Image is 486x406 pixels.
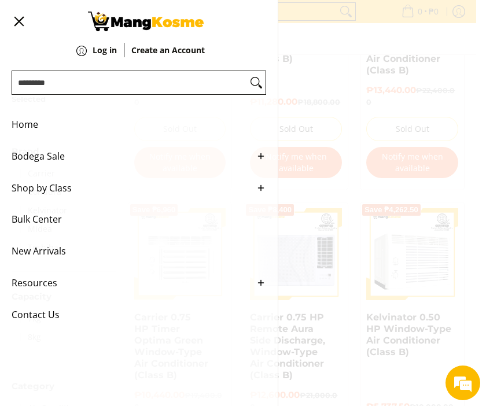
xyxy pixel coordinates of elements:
[12,267,266,299] a: Resources
[67,127,160,243] span: We're online!
[12,299,249,331] span: Contact Us
[12,141,266,172] a: Bodega Sale
[12,141,249,172] span: Bodega Sale
[88,12,204,31] img: Class B Class B | Page 2 | Mang Kosme
[190,6,218,34] div: Minimize live chat window
[12,267,249,299] span: Resources
[12,235,266,267] a: New Arrivals
[93,46,117,72] a: Log in
[93,45,117,56] strong: Log in
[131,46,205,72] a: Create an Account
[12,299,266,331] a: Contact Us
[60,65,194,80] div: Chat with us now
[247,71,266,94] button: Search
[12,109,249,141] span: Home
[6,278,220,318] textarea: Type your message and hit 'Enter'
[131,45,205,56] strong: Create an Account
[12,172,266,204] a: Shop by Class
[12,204,249,235] span: Bulk Center
[12,235,249,267] span: New Arrivals
[12,109,266,141] a: Home
[12,204,266,235] a: Bulk Center
[12,172,249,204] span: Shop by Class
